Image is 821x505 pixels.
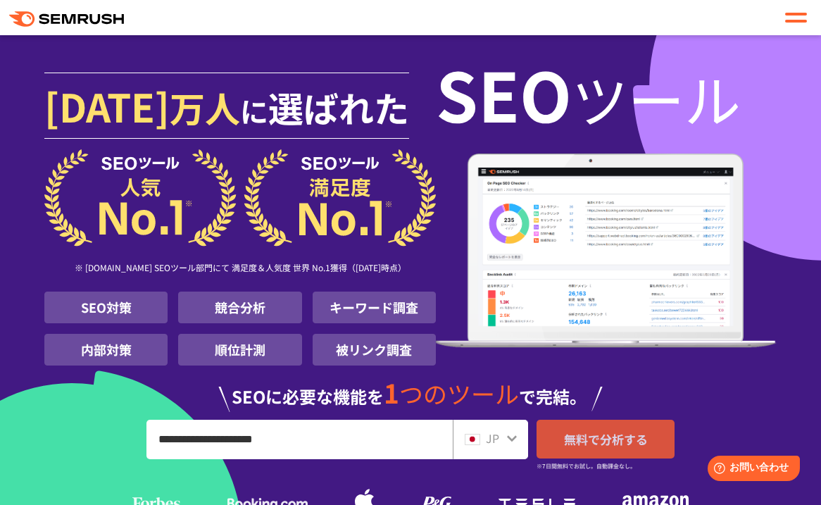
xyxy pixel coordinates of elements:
[436,44,572,142] span: SEO
[147,420,452,459] input: URL、キーワードを入力してください
[313,292,436,323] li: キーワード調査
[44,247,436,292] div: ※ [DOMAIN_NAME] SEOツール部門にて 満足度＆人気度 世界 No.1獲得（[DATE]時点）
[240,90,268,131] span: に
[44,292,168,323] li: SEO対策
[537,420,675,459] a: 無料で分析する
[564,430,648,448] span: 無料で分析する
[399,376,519,411] span: つのツール
[696,450,806,490] iframe: Help widget launcher
[572,57,741,139] span: ツール
[268,82,409,132] span: 選ばれた
[170,82,240,132] span: 万人
[44,366,777,412] div: SEOに必要な機能を
[384,373,399,411] span: 1
[178,334,301,366] li: 順位計測
[486,430,499,447] span: JP
[44,334,168,366] li: 内部対策
[44,77,170,134] span: [DATE]
[519,384,587,409] span: で完結。
[537,459,636,473] small: ※7日間無料でお試し。自動課金なし。
[178,292,301,323] li: 競合分析
[313,334,436,366] li: 被リンク調査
